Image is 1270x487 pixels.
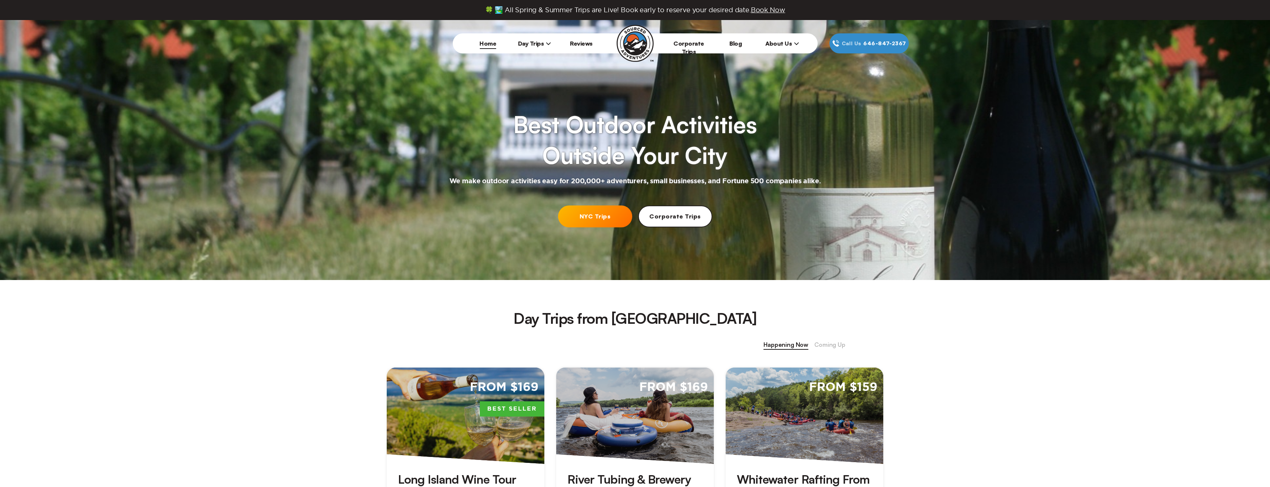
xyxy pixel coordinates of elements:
[839,39,864,47] span: Call Us
[513,109,756,171] h1: Best Outdoor Activities Outside Your City
[863,39,906,47] span: 646‍-847‍-2367
[751,6,785,13] span: Book Now
[765,40,799,47] span: About Us
[763,340,808,350] span: Happening Now
[638,205,712,227] a: Corporate Trips
[480,401,544,417] span: Best Seller
[617,25,654,62] img: Sourced Adventures company logo
[673,40,704,55] a: Corporate Trips
[729,40,742,47] a: Blog
[449,177,821,186] h2: We make outdoor activities easy for 200,000+ adventurers, small businesses, and Fortune 500 compa...
[814,340,845,350] span: Coming Up
[479,40,496,47] a: Home
[470,379,538,395] span: From $169
[558,205,632,227] a: NYC Trips
[829,33,909,53] a: Call Us646‍-847‍-2367
[485,6,785,14] span: 🍀 🏞️ All Spring & Summer Trips are Live! Book early to reserve your desired date.
[809,379,877,395] span: From $159
[639,379,708,395] span: From $169
[518,40,551,47] span: Day Trips
[570,40,593,47] a: Reviews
